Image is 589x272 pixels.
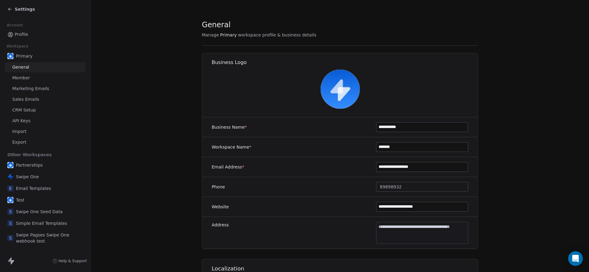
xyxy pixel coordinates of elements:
span: Simple Email Templates [16,220,67,226]
label: Workspace Name [212,144,251,150]
span: Workspace [4,42,31,51]
span: Marketing Emails [12,85,49,92]
button: 89898932 [376,182,468,192]
label: Phone [212,184,225,190]
span: Swipe Pagses Swipe One webhook test [16,232,83,244]
label: Business Name [212,124,247,130]
h1: Business Logo [212,59,478,66]
span: API Keys [12,118,30,124]
a: Member [5,73,86,83]
a: Export [5,137,86,147]
a: Settings [7,6,35,12]
div: Open Intercom Messenger [568,251,583,266]
span: Manage [202,32,219,38]
a: General [5,62,86,72]
img: user_01J93QE9VH11XXZQZDP4TWZEES.jpg [320,70,360,109]
span: Swipe One [16,174,39,180]
span: Sales Emails [12,96,39,103]
span: Email Templates [16,185,51,191]
span: Primary [220,32,237,38]
a: Profile [5,29,86,40]
span: Other Workspaces [5,150,54,160]
label: Website [212,204,229,210]
span: Help & Support [59,259,87,263]
img: user_01J93QE9VH11XXZQZDP4TWZEES.jpg [7,197,13,203]
span: Settings [15,6,35,12]
a: Help & Support [52,259,87,263]
span: Account [4,21,25,30]
span: E [7,185,13,191]
span: S [7,209,13,215]
span: CRM Setup [12,107,36,113]
a: CRM Setup [5,105,86,115]
span: S [7,235,13,241]
a: Import [5,127,86,137]
img: user_01J93QE9VH11XXZQZDP4TWZEES.jpg [7,53,13,59]
span: General [202,20,231,29]
span: S [7,220,13,226]
span: Profile [15,31,28,38]
span: workspace profile & business details [238,32,317,38]
span: Import [12,128,26,135]
span: Swipe One Seed Data [16,209,63,215]
label: Address [212,222,229,228]
a: Marketing Emails [5,84,86,94]
img: swipeone-app-icon.png [7,174,13,180]
span: General [12,64,29,70]
span: Primary [16,53,33,59]
span: Member [12,75,30,81]
a: Sales Emails [5,94,86,104]
img: user_01J93QE9VH11XXZQZDP4TWZEES.jpg [7,162,13,168]
span: Export [12,139,26,145]
span: Partnerships [16,162,43,168]
a: API Keys [5,116,86,126]
span: Test [16,197,25,203]
span: 89898932 [380,184,402,190]
label: Email Address [212,164,244,170]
